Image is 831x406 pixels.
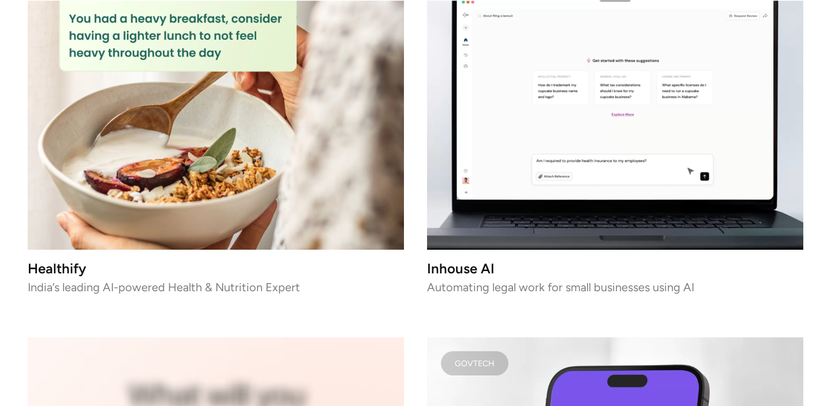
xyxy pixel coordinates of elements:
[28,264,404,273] h3: Healthify
[427,264,803,273] h3: Inhouse AI
[28,283,404,291] p: India’s leading AI-powered Health & Nutrition Expert
[455,360,495,366] div: Govtech
[427,283,803,291] p: Automating legal work for small businesses using AI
